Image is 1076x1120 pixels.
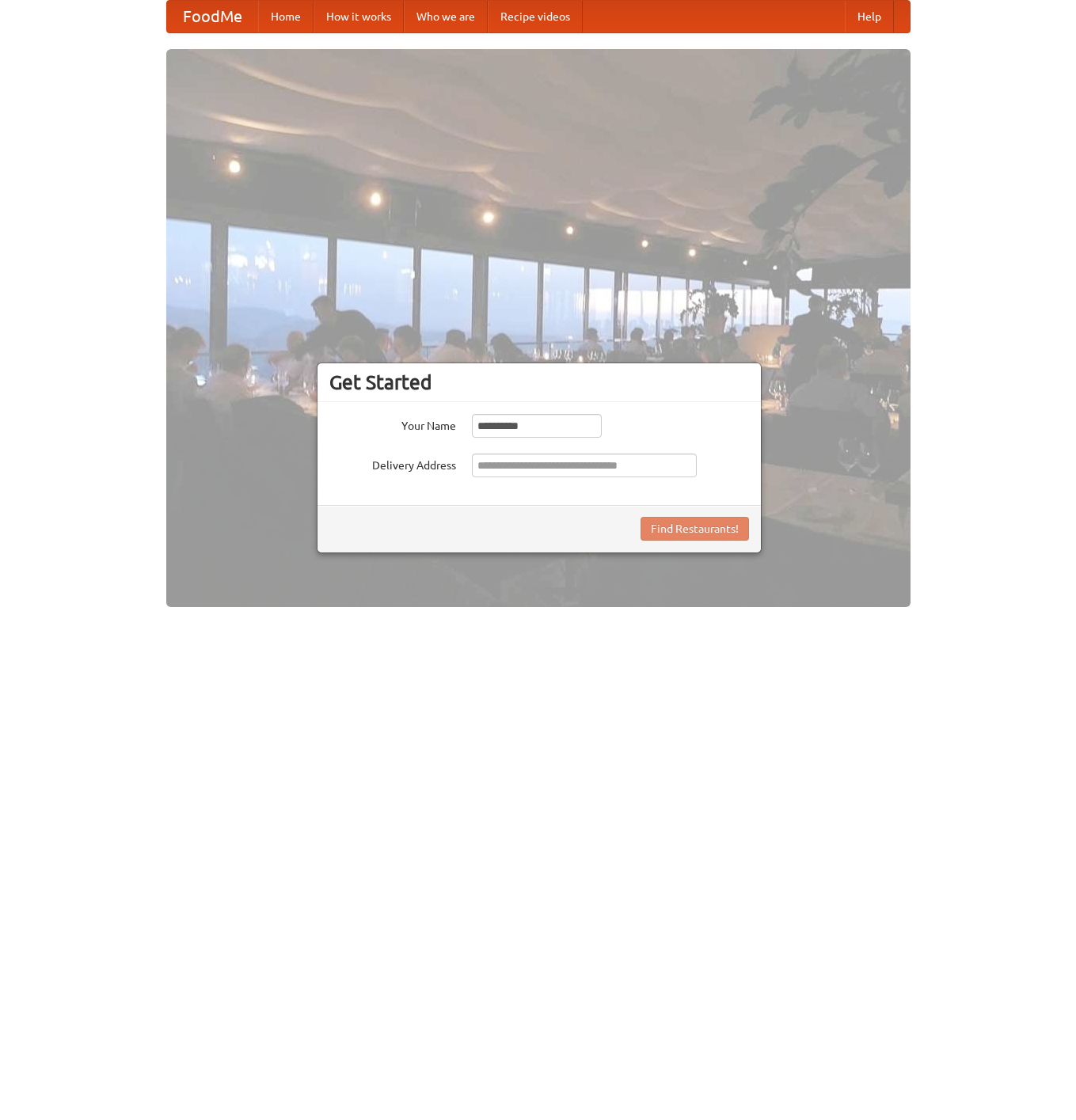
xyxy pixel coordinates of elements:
[167,1,258,32] a: FoodMe
[329,454,456,473] label: Delivery Address
[641,517,749,541] button: Find Restaurants!
[314,1,404,32] a: How it works
[845,1,894,32] a: Help
[329,370,749,394] h3: Get Started
[404,1,488,32] a: Who we are
[258,1,314,32] a: Home
[488,1,583,32] a: Recipe videos
[329,414,456,434] label: Your Name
